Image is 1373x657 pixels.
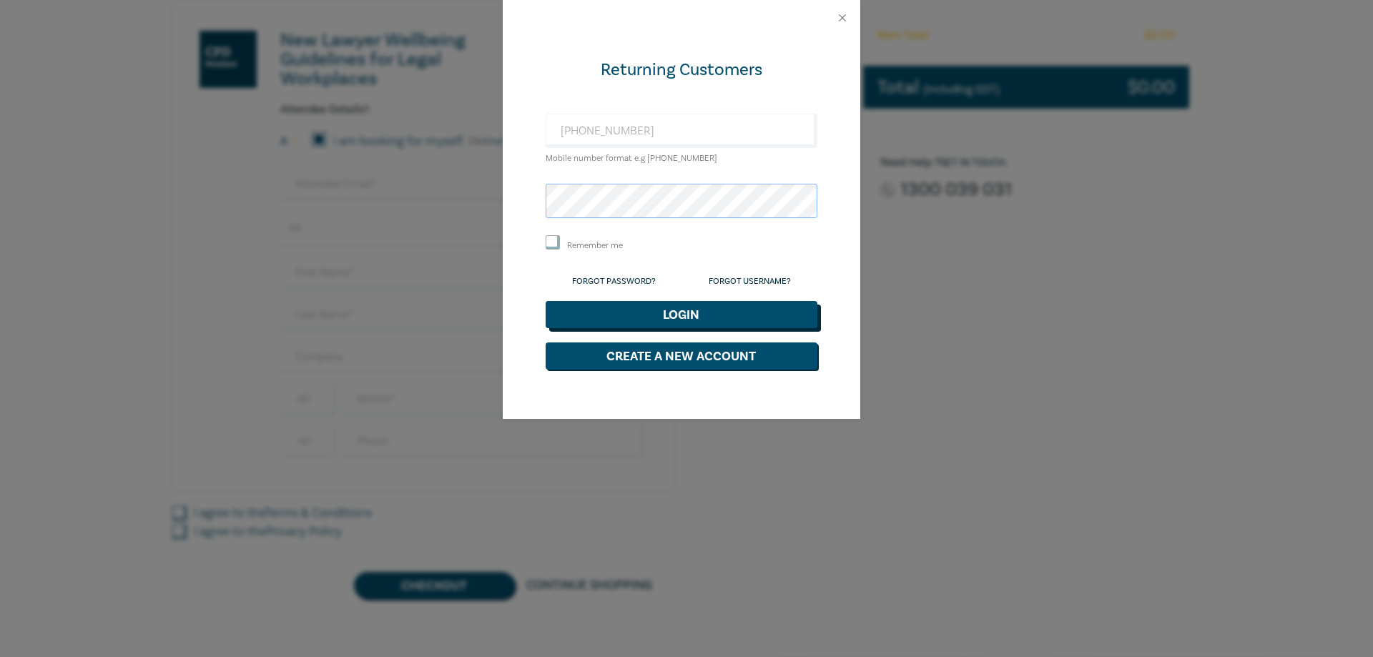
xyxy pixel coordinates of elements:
small: Mobile number format e.g [PHONE_NUMBER] [546,153,717,164]
a: Forgot Username? [709,276,791,287]
input: Enter email or Mobile number [546,114,817,148]
label: Remember me [567,239,623,252]
button: Close [836,11,849,24]
button: Login [546,301,817,328]
a: Forgot Password? [572,276,656,287]
div: Returning Customers [546,59,817,81]
button: Create a New Account [546,342,817,370]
